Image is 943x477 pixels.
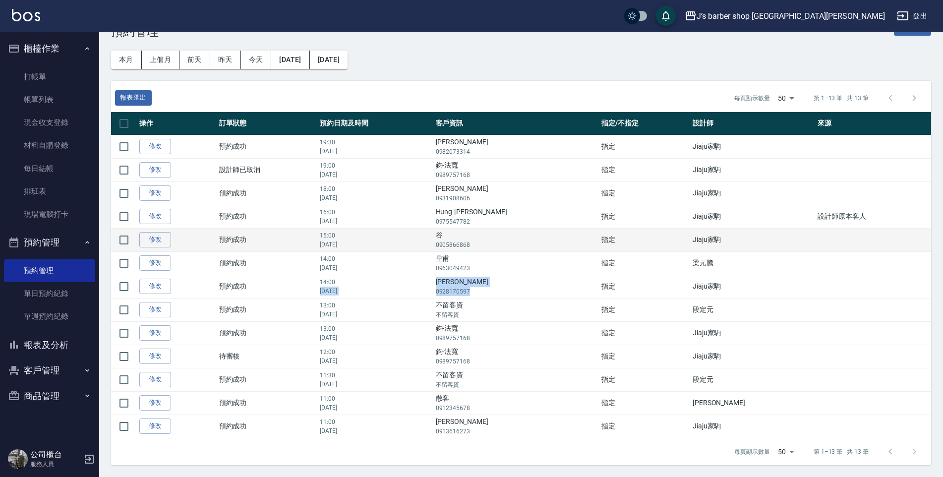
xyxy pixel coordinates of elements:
[217,391,317,415] td: 預約成功
[139,255,171,271] a: 修改
[436,427,596,436] p: 0913616273
[4,358,95,383] button: 客戶管理
[241,51,272,69] button: 今天
[320,263,431,272] p: [DATE]
[433,321,599,345] td: 鈞-法寬
[217,275,317,298] td: 預約成功
[4,282,95,305] a: 單日預約紀錄
[4,259,95,282] a: 預約管理
[320,426,431,435] p: [DATE]
[142,51,179,69] button: 上個月
[317,112,433,135] th: 預約日期及時間
[690,391,816,415] td: [PERSON_NAME]
[690,345,816,368] td: Jiaju家駒
[320,184,431,193] p: 18:00
[433,415,599,438] td: [PERSON_NAME]
[217,205,317,228] td: 預約成功
[433,345,599,368] td: 鈞-法寬
[30,450,81,460] h5: 公司櫃台
[115,90,152,106] button: 報表匯出
[599,112,690,135] th: 指定/不指定
[814,94,869,103] p: 第 1–13 筆 共 13 筆
[217,228,317,251] td: 預約成功
[690,275,816,298] td: Jiaju家駒
[320,394,431,403] p: 11:00
[4,230,95,255] button: 預約管理
[320,287,431,296] p: [DATE]
[8,449,28,469] img: Person
[599,251,690,275] td: 指定
[436,264,596,273] p: 0963049423
[217,368,317,391] td: 預約成功
[217,298,317,321] td: 預約成功
[4,36,95,61] button: 櫃檯作業
[137,112,217,135] th: 操作
[217,158,317,181] td: 設計師已取消
[599,275,690,298] td: 指定
[4,305,95,328] a: 單週預約紀錄
[30,460,81,469] p: 服務人員
[774,438,798,465] div: 50
[433,205,599,228] td: Hung-[PERSON_NAME]
[690,205,816,228] td: Jiaju家駒
[320,147,431,156] p: [DATE]
[4,383,95,409] button: 商品管理
[436,404,596,413] p: 0912345678
[436,194,596,203] p: 0931908606
[320,348,431,357] p: 12:00
[217,181,317,205] td: 預約成功
[690,112,816,135] th: 設計師
[139,232,171,247] a: 修改
[4,111,95,134] a: 現金收支登錄
[217,345,317,368] td: 待審核
[690,135,816,158] td: Jiaju家駒
[139,209,171,224] a: 修改
[217,415,317,438] td: 預約成功
[815,112,931,135] th: 來源
[179,51,210,69] button: 前天
[436,357,596,366] p: 0989757168
[436,147,596,156] p: 0982073314
[320,193,431,202] p: [DATE]
[599,181,690,205] td: 指定
[436,240,596,249] p: 0905866868
[433,275,599,298] td: [PERSON_NAME]
[210,51,241,69] button: 昨天
[697,10,885,22] div: J’s barber shop [GEOGRAPHIC_DATA][PERSON_NAME]
[815,205,931,228] td: 設計師原本客人
[320,240,431,249] p: [DATE]
[436,334,596,343] p: 0989757168
[139,418,171,434] a: 修改
[320,278,431,287] p: 14:00
[271,51,309,69] button: [DATE]
[320,371,431,380] p: 11:30
[690,321,816,345] td: Jiaju家駒
[599,415,690,438] td: 指定
[599,205,690,228] td: 指定
[690,251,816,275] td: 梁元騰
[599,345,690,368] td: 指定
[4,88,95,111] a: 帳單列表
[320,417,431,426] p: 11:00
[139,279,171,294] a: 修改
[320,231,431,240] p: 15:00
[433,368,599,391] td: 不留客資
[599,368,690,391] td: 指定
[814,447,869,456] p: 第 1–13 筆 共 13 筆
[320,310,431,319] p: [DATE]
[139,185,171,201] a: 修改
[433,228,599,251] td: 谷
[599,391,690,415] td: 指定
[433,158,599,181] td: 鈞-法寬
[690,181,816,205] td: Jiaju家駒
[4,180,95,203] a: 排班表
[433,298,599,321] td: 不留客資
[320,403,431,412] p: [DATE]
[139,372,171,387] a: 修改
[433,251,599,275] td: 皇甫
[217,135,317,158] td: 預約成功
[734,94,770,103] p: 每頁顯示數量
[436,171,596,179] p: 0989757168
[599,135,690,158] td: 指定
